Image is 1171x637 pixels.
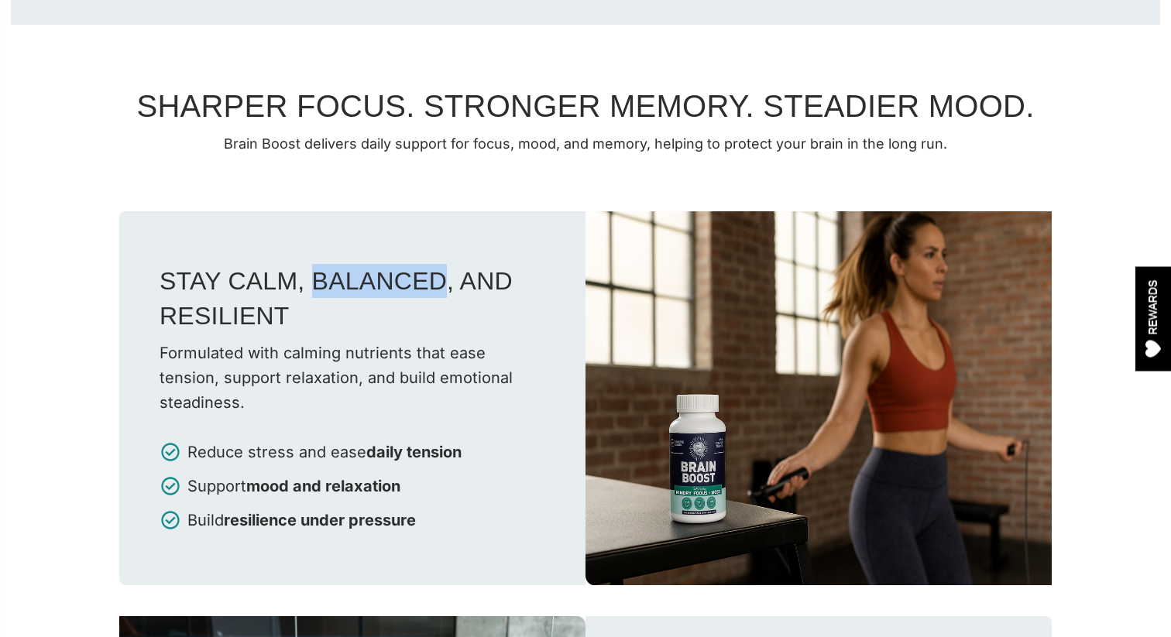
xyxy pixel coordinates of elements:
p: Brain Boost delivers daily support for focus, mood, and memory, helping to protect your brain in ... [119,125,1052,155]
p: Support [187,474,400,498]
strong: resilience under pressure [224,511,416,529]
p: Reduce stress and ease [187,440,462,464]
strong: daily tension [366,443,462,461]
p: Build [187,508,416,533]
p: Formulated with calming nutrients that ease tension, support relaxation, and build emotional stea... [160,333,545,415]
h1: SHARPER FOCUS. STRONGER MEMORY. STEADIER MOOD. [119,87,1052,125]
strong: mood and relaxation [246,477,400,495]
h3: Stay Calm, Balanced, and Resilient [160,264,545,332]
